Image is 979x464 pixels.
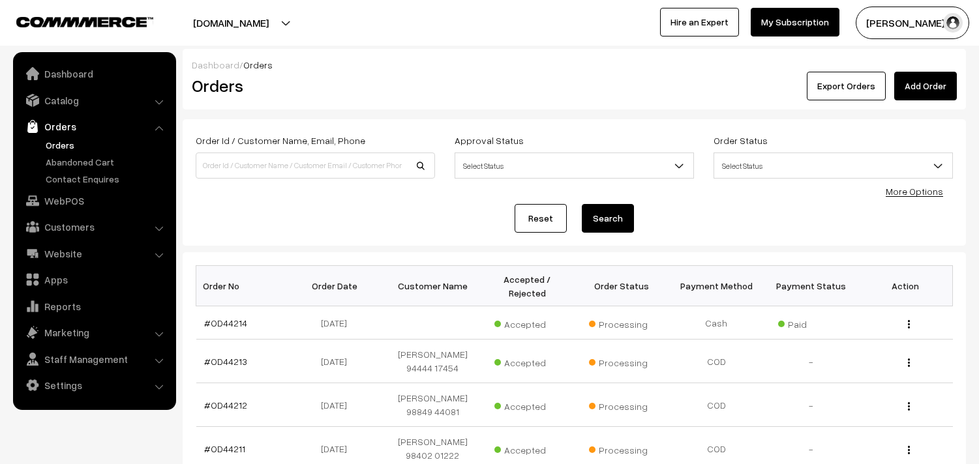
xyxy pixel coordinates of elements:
td: Cash [669,306,764,340]
a: Add Order [894,72,957,100]
a: #OD44212 [204,399,247,411]
input: Order Id / Customer Name / Customer Email / Customer Phone [196,152,435,179]
th: Payment Status [764,266,858,306]
a: Contact Enquires [42,172,172,186]
span: Processing [589,353,654,370]
th: Accepted / Rejected [480,266,575,306]
td: [PERSON_NAME] 94444 17454 [385,340,480,383]
a: Orders [42,138,172,152]
span: Processing [589,440,654,457]
td: [PERSON_NAME] 98849 44081 [385,383,480,427]
a: My Subscription [751,8,839,36]
a: #OD44214 [204,317,247,328]
td: - [764,383,858,427]
h2: Orders [192,76,434,96]
a: Abandoned Cart [42,155,172,169]
a: #OD44211 [204,443,245,454]
label: Order Id / Customer Name, Email, Phone [196,134,365,147]
a: Orders [16,115,172,138]
img: Menu [908,402,910,411]
img: Menu [908,320,910,328]
th: Payment Method [669,266,764,306]
th: Order Date [291,266,385,306]
span: Select Status [714,154,952,177]
button: [PERSON_NAME] s… [856,7,969,39]
span: Select Status [714,152,953,179]
a: Reset [515,204,567,233]
span: Select Status [455,152,694,179]
img: Menu [908,358,910,367]
th: Action [858,266,953,306]
span: Processing [589,396,654,413]
a: Settings [16,373,172,397]
span: Accepted [494,440,560,457]
th: Order No [196,266,291,306]
div: / [192,58,957,72]
button: Export Orders [807,72,886,100]
a: Hire an Expert [660,8,739,36]
label: Order Status [714,134,768,147]
a: #OD44213 [204,356,247,367]
th: Order Status [575,266,669,306]
td: [DATE] [291,306,385,340]
a: Staff Management [16,347,172,371]
span: Accepted [494,314,560,331]
button: [DOMAIN_NAME] [147,7,314,39]
a: Marketing [16,321,172,344]
span: Select Status [455,154,693,177]
a: Customers [16,215,172,239]
span: Accepted [494,353,560,370]
td: COD [669,383,764,427]
td: [DATE] [291,383,385,427]
img: user [943,13,963,33]
a: Website [16,242,172,265]
span: Processing [589,314,654,331]
img: COMMMERCE [16,17,153,27]
td: [DATE] [291,340,385,383]
a: COMMMERCE [16,13,130,29]
a: Dashboard [16,62,172,85]
a: Catalog [16,89,172,112]
th: Customer Name [385,266,480,306]
span: Paid [778,314,843,331]
td: - [764,340,858,383]
label: Approval Status [455,134,524,147]
a: WebPOS [16,189,172,212]
a: Dashboard [192,59,239,70]
td: COD [669,340,764,383]
a: More Options [886,186,943,197]
a: Apps [16,268,172,291]
button: Search [582,204,634,233]
img: Menu [908,446,910,454]
span: Accepted [494,396,560,413]
span: Orders [243,59,273,70]
a: Reports [16,295,172,318]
